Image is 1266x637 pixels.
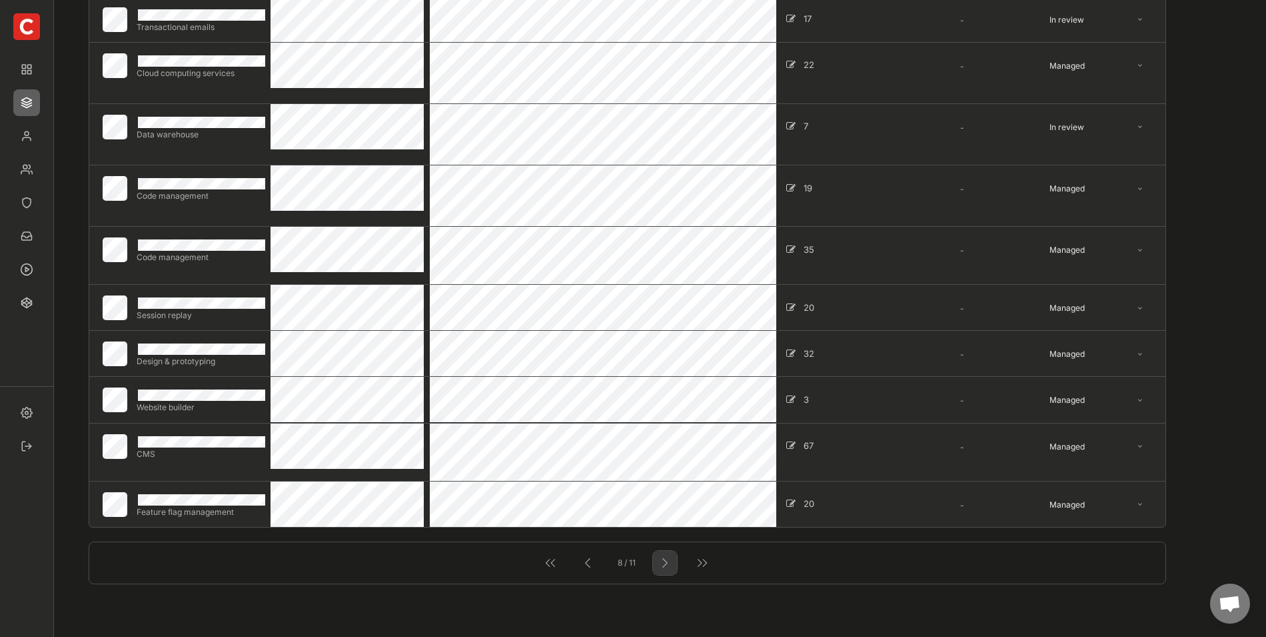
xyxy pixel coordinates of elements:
div: Teams/Circles [13,156,40,183]
div: 8 / 11 [605,554,648,572]
div: Workflows [13,256,40,283]
div: Compliance [13,189,40,216]
div: Website builder [137,403,265,412]
div: - [960,304,1023,313]
div: CMS [137,450,265,458]
div: - [960,350,1023,359]
div: Feature flag management [137,508,265,516]
div: 19 [804,183,828,194]
div: Design & prototyping [137,357,265,366]
div: - [960,185,1023,193]
div: Overview [13,56,40,83]
div: Transactional emails [137,23,265,31]
div: - [960,396,1023,405]
div: 20 [804,499,828,510]
div: Session replay [137,311,265,320]
div: Data warehouse [137,130,265,139]
div: Code management [137,191,265,200]
div: 20 [804,303,828,313]
div: 3 [804,395,828,406]
div: 32 [804,349,828,360]
div: Settings [13,400,40,426]
div: - [960,62,1023,71]
div: - [960,443,1023,452]
div: 22 [804,60,828,71]
div: 7 [804,121,828,132]
div: 67 [804,441,828,452]
div: Requests [13,223,40,249]
div: eCademy GmbH - Roland Douven (owner) [13,13,40,40]
div: Sign out [13,433,40,460]
div: 17 [804,14,828,25]
div: Insights [13,289,40,316]
div: Chat öffnen [1210,584,1250,624]
div: 35 [804,245,828,255]
div: - [960,123,1023,132]
div: - [960,501,1023,510]
div: - [960,16,1023,25]
div: Apps [13,89,40,116]
div: Code management [137,253,265,261]
div: - [960,246,1023,255]
div: Cloud computing services [137,69,265,77]
div: Members [13,123,40,149]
